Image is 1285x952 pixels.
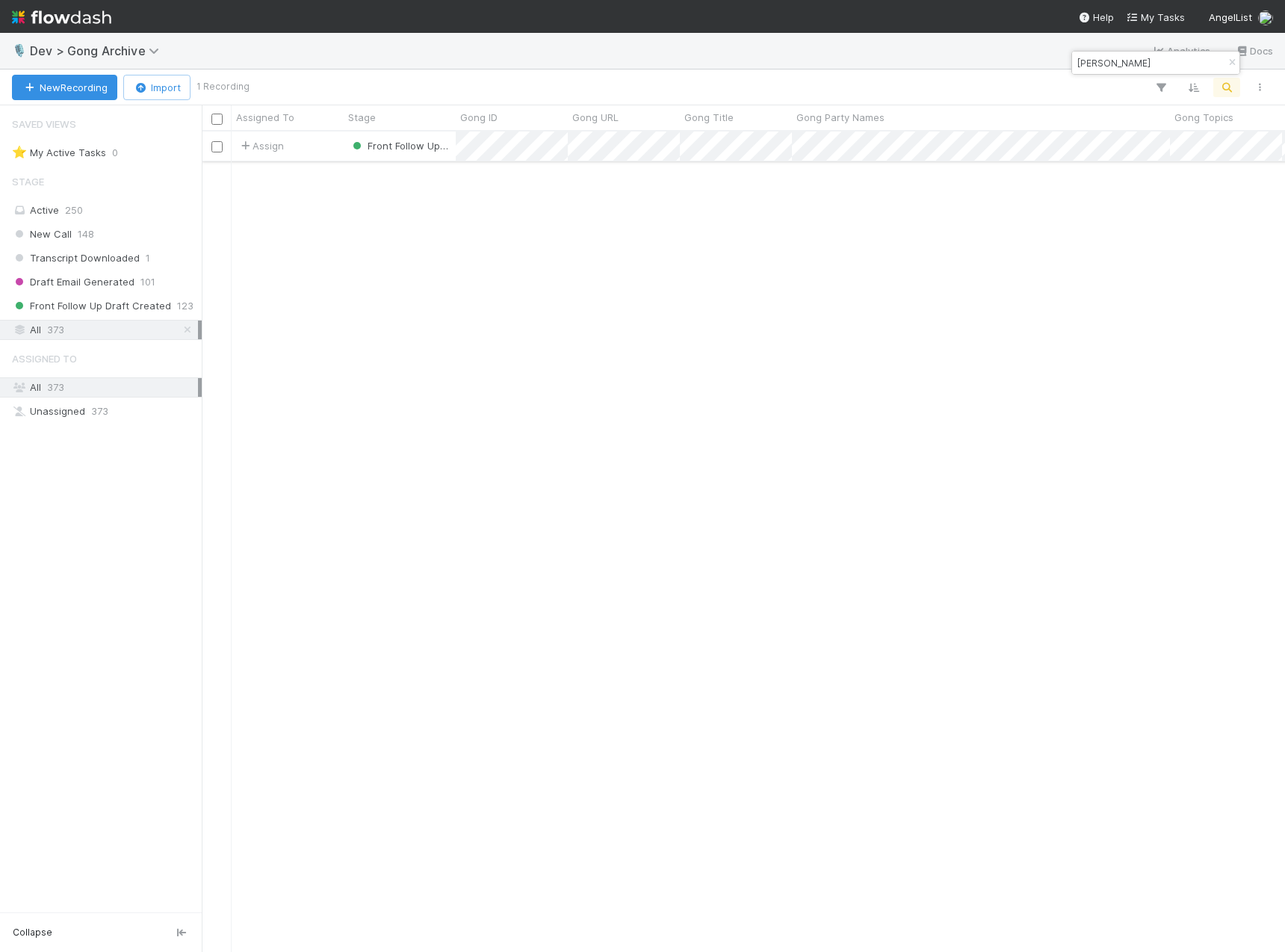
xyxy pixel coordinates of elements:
span: 101 [140,273,155,291]
input: Toggle Row Selected [211,141,223,152]
span: Gong Topics [1174,110,1233,125]
span: Draft Email Generated [12,273,134,291]
input: Search... [1074,54,1224,72]
div: Active [12,201,198,220]
span: Assign [238,138,284,153]
span: Front Follow Up Draft Created [12,297,171,315]
span: Gong Title [684,110,734,125]
span: Stage [12,167,44,197]
span: Front Follow Up Draft Created [368,140,509,152]
span: Transcript Downloaded [12,249,140,268]
img: logo-inverted-e16ddd16eac7371096b0.svg [12,4,111,30]
span: 0 [112,143,118,162]
span: 373 [91,402,108,421]
span: Assigned To [236,110,294,125]
span: Assigned To [12,344,77,374]
span: My Tasks [1126,11,1185,23]
div: My Active Tasks [12,143,106,162]
button: Import [123,75,191,100]
small: 1 Recording [196,80,250,93]
span: 1 [146,249,150,268]
span: Stage [348,110,376,125]
span: Gong URL [572,110,619,125]
img: avatar_c747b287-0112-4b47-934f-47379b6131e2.png [1258,10,1273,25]
div: Unassigned [12,402,198,421]
button: NewRecording [12,75,117,100]
input: Toggle All Rows Selected [211,114,223,125]
span: Gong Party Names [796,110,885,125]
span: Saved Views [12,109,76,139]
span: Collapse [13,926,52,939]
div: All [12,378,198,397]
div: Help [1078,10,1114,25]
span: 250 [65,204,83,216]
span: 123 [177,297,193,315]
span: ⭐ [12,146,27,158]
span: 148 [78,225,94,244]
span: Gong ID [460,110,498,125]
a: Docs [1235,42,1273,60]
span: 373 [47,381,64,393]
a: Analytics [1152,42,1211,60]
span: 373 [47,321,64,339]
div: All [12,321,198,339]
span: AngelList [1209,11,1252,23]
span: 🎙️ [12,44,27,57]
span: New Call [12,225,72,244]
span: Dev > Gong Archive [30,43,167,58]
